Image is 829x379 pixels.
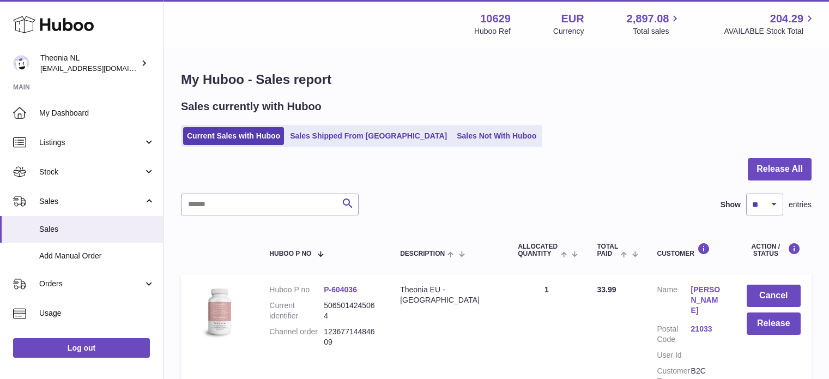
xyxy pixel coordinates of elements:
[40,64,160,73] span: [EMAIL_ADDRESS][DOMAIN_NAME]
[400,250,445,257] span: Description
[269,285,324,295] dt: Huboo P no
[269,300,324,321] dt: Current identifier
[597,285,616,294] span: 33.99
[657,324,691,345] dt: Postal Code
[39,167,143,177] span: Stock
[39,108,155,118] span: My Dashboard
[748,158,812,181] button: Release All
[633,26,681,37] span: Total sales
[181,71,812,88] h1: My Huboo - Sales report
[39,308,155,318] span: Usage
[324,327,378,347] dd: 12367714484609
[324,300,378,321] dd: 5065014245064
[183,127,284,145] a: Current Sales with Huboo
[13,55,29,71] img: info@wholesomegoods.eu
[13,338,150,358] a: Log out
[181,99,322,114] h2: Sales currently with Huboo
[324,285,357,294] a: P-604036
[789,200,812,210] span: entries
[40,53,138,74] div: Theonia NL
[39,196,143,207] span: Sales
[657,243,725,257] div: Customer
[721,200,741,210] label: Show
[657,350,691,360] dt: User Id
[453,127,540,145] a: Sales Not With Huboo
[269,327,324,347] dt: Channel order
[39,224,155,234] span: Sales
[597,243,618,257] span: Total paid
[724,11,816,37] a: 204.29 AVAILABLE Stock Total
[691,324,725,334] a: 21033
[691,285,725,316] a: [PERSON_NAME]
[518,243,558,257] span: ALLOCATED Quantity
[561,11,584,26] strong: EUR
[770,11,803,26] span: 204.29
[39,251,155,261] span: Add Manual Order
[400,285,496,305] div: Theonia EU - [GEOGRAPHIC_DATA]
[39,279,143,289] span: Orders
[724,26,816,37] span: AVAILABLE Stock Total
[286,127,451,145] a: Sales Shipped From [GEOGRAPHIC_DATA]
[553,26,584,37] div: Currency
[192,285,246,339] img: 106291725893222.jpg
[39,137,143,148] span: Listings
[269,250,311,257] span: Huboo P no
[747,285,801,307] button: Cancel
[480,11,511,26] strong: 10629
[627,11,682,37] a: 2,897.08 Total sales
[657,285,691,318] dt: Name
[474,26,511,37] div: Huboo Ref
[747,243,801,257] div: Action / Status
[627,11,669,26] span: 2,897.08
[747,312,801,335] button: Release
